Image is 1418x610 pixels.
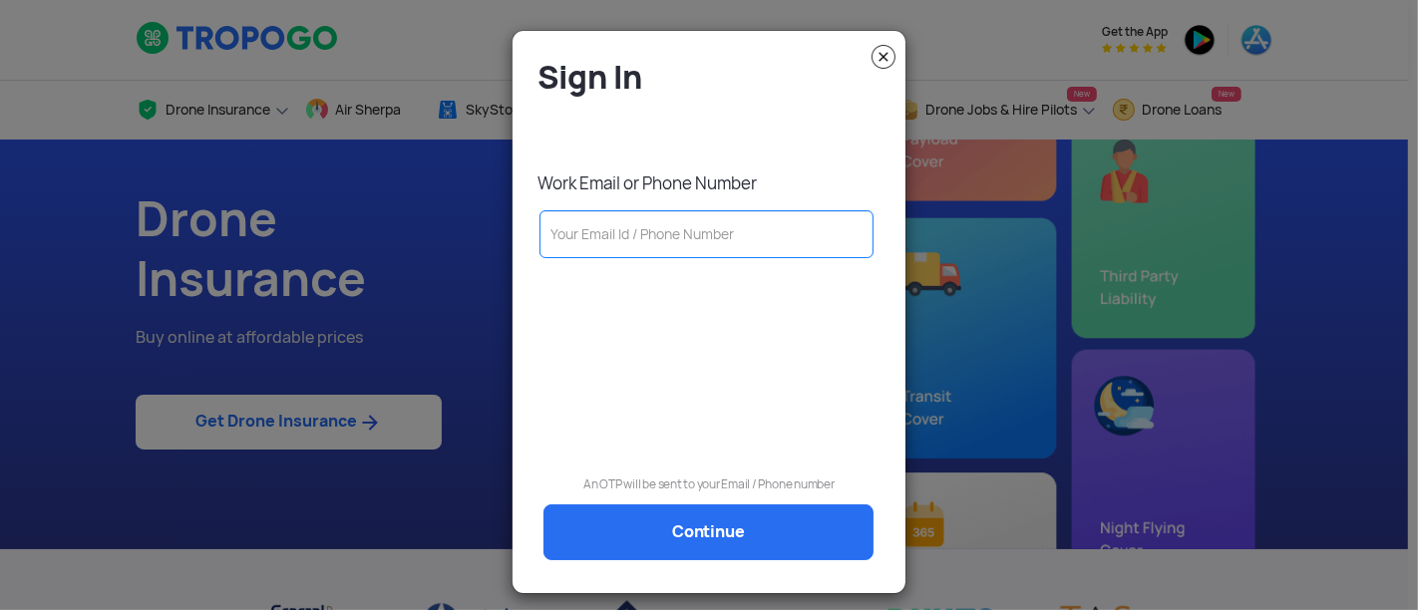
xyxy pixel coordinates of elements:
[543,504,874,560] a: Continue
[528,474,890,494] p: An OTP will be sent to your Email / Phone number
[872,45,895,69] img: close
[537,57,890,98] h4: Sign In
[539,210,874,258] input: Your Email Id / Phone Number
[537,172,890,194] p: Work Email or Phone Number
